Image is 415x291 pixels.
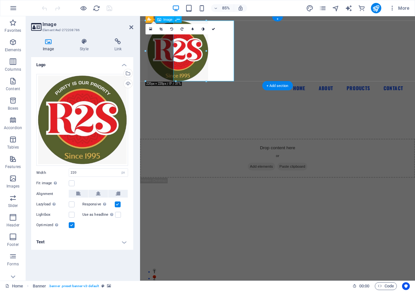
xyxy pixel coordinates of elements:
[198,24,208,34] a: Greyscale
[5,282,23,290] a: Click to cancel selection. Double-click to open Pages
[6,184,20,189] p: Images
[187,24,198,34] a: Blur
[7,145,19,150] p: Tables
[372,5,380,12] i: Publish
[33,282,111,290] nav: breadcrumb
[5,47,21,53] p: Elements
[375,282,397,290] button: Code
[177,24,187,34] a: Rotate right 90°
[156,24,166,34] a: Crop mode
[82,200,115,208] label: Responsive
[358,5,365,12] i: Commerce
[332,5,339,12] i: Navigator
[7,261,19,267] p: Forms
[36,200,69,208] label: Lazyload
[352,282,370,290] h6: Session time
[364,284,365,288] span: :
[306,4,314,12] button: design
[319,4,327,12] button: pages
[36,221,69,229] label: Optimized
[82,211,115,219] label: Use as headline
[4,125,22,130] p: Accordion
[5,67,21,72] p: Columns
[402,282,410,290] button: Usercentrics
[6,86,20,91] p: Content
[166,24,177,34] a: Rotate left 90°
[93,5,100,12] i: Reload page
[386,3,412,13] button: More
[127,172,159,181] span: Add elements
[5,28,21,33] p: Favorites
[31,234,133,250] h4: Text
[272,17,283,21] div: +
[161,172,197,181] span: Paste clipboard
[8,203,18,208] p: Slider
[319,5,326,12] i: Pages (Ctrl+Alt+S)
[306,5,314,12] i: Design (Ctrl+Alt+Y)
[345,4,353,12] button: text_generator
[5,164,21,169] p: Features
[163,18,172,21] span: Image
[42,21,133,27] h2: Image
[101,284,104,288] i: This element is a customizable preset
[31,38,68,52] h4: Image
[36,171,69,175] label: Width
[36,74,128,166] div: RadhaGheeNewLogo.jpg
[107,284,111,288] i: This element contains a background
[359,282,369,290] span: 00 00
[68,38,102,52] h4: Style
[36,211,69,219] label: Lightbox
[146,24,156,34] a: Select files from the file manager, stock photos, or upload file(s)
[103,38,133,52] h4: Link
[36,179,69,187] label: Fit image
[36,190,69,198] label: Alignment
[378,282,394,290] span: Code
[371,3,381,13] button: publish
[238,5,243,11] i: On resize automatically adjust zoom level to fit chosen device.
[358,4,366,12] button: commerce
[31,57,133,69] h4: Logo
[389,5,409,11] span: More
[92,4,100,12] button: reload
[79,4,87,12] button: Click here to leave preview mode and continue editing
[8,106,18,111] p: Boxes
[6,223,19,228] p: Header
[49,282,99,290] span: . banner .preset-banner-v3-default
[211,4,234,12] button: 85%
[7,242,19,247] p: Footer
[221,4,231,12] h6: 85%
[42,27,120,33] h3: Element #ed-272208786
[332,4,340,12] button: navigator
[345,5,352,12] i: AI Writer
[208,24,219,34] a: Confirm ( Ctrl ⏎ )
[262,81,293,91] div: + Add section
[33,282,46,290] span: Click to select. Double-click to edit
